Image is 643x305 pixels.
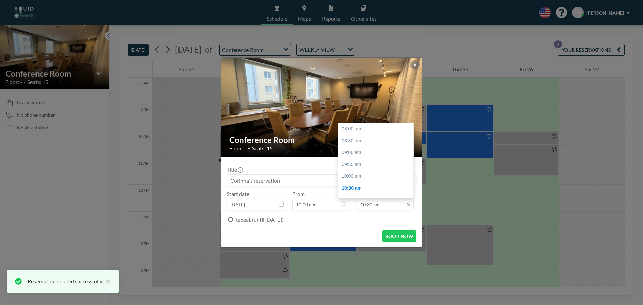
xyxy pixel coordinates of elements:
[221,32,422,182] img: 537.JPG
[338,195,417,207] div: 11:00 am
[338,159,417,171] div: 09:30 am
[338,170,417,182] div: 10:00 am
[352,193,354,208] span: -
[227,190,249,197] label: Start date
[338,135,417,147] div: 08:30 am
[227,166,242,173] label: Title
[248,146,250,151] span: •
[292,190,305,197] label: From
[229,145,246,152] span: Floor: -
[382,230,416,242] button: BOOK NOW
[234,216,284,223] label: Repeat (until [DATE])
[229,135,414,145] h2: Conference Room
[28,277,102,285] div: Reservation deleted successfully
[252,145,273,152] span: Seats: 15
[338,147,417,159] div: 09:00 am
[102,277,111,285] button: close
[338,123,417,135] div: 08:00 am
[338,182,417,195] div: 10:30 am
[227,175,416,186] input: Corinna's reservation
